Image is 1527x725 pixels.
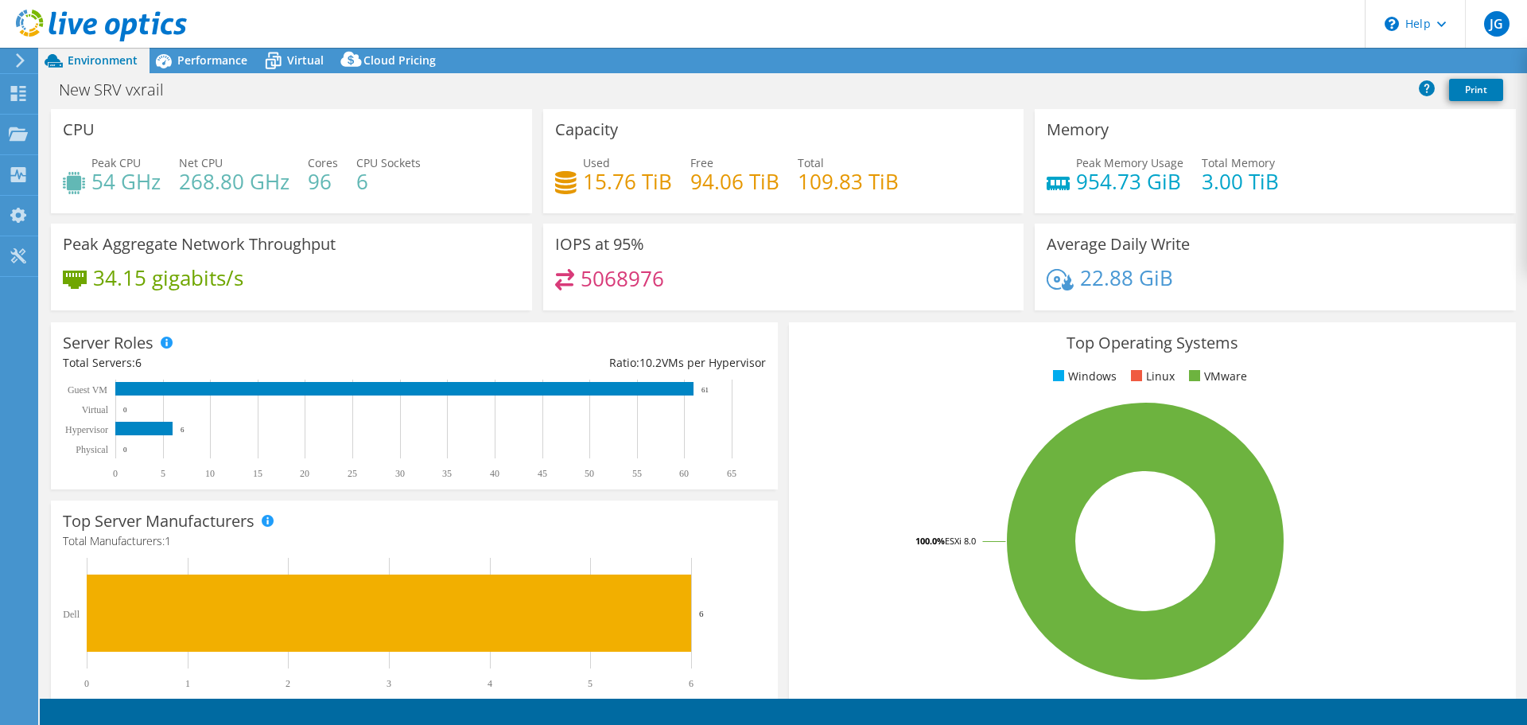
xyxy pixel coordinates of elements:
[179,173,289,190] h4: 268.80 GHz
[63,532,766,550] h4: Total Manufacturers:
[91,155,141,170] span: Peak CPU
[679,468,689,479] text: 60
[63,513,254,530] h3: Top Server Manufacturers
[699,609,704,618] text: 6
[1076,155,1183,170] span: Peak Memory Usage
[165,533,171,548] span: 1
[253,468,262,479] text: 15
[1080,269,1173,286] h4: 22.88 GiB
[414,354,766,372] div: Ratio: VMs per Hypervisor
[798,173,899,190] h4: 109.83 TiB
[179,155,223,170] span: Net CPU
[945,535,976,547] tspan: ESXi 8.0
[52,81,188,99] h1: New SRV vxrail
[76,444,108,455] text: Physical
[639,355,662,370] span: 10.2
[91,173,161,190] h4: 54 GHz
[488,678,492,689] text: 4
[395,468,405,479] text: 30
[63,121,95,138] h3: CPU
[63,236,336,253] h3: Peak Aggregate Network Throughput
[1127,368,1175,385] li: Linux
[689,678,694,689] text: 6
[205,468,215,479] text: 10
[181,426,185,434] text: 6
[581,270,664,287] h4: 5068976
[287,53,324,68] span: Virtual
[1202,173,1279,190] h4: 3.00 TiB
[63,334,153,352] h3: Server Roles
[585,468,594,479] text: 50
[387,678,391,689] text: 3
[583,173,672,190] h4: 15.76 TiB
[63,354,414,372] div: Total Servers:
[286,678,290,689] text: 2
[798,155,824,170] span: Total
[555,236,644,253] h3: IOPS at 95%
[65,424,108,435] text: Hypervisor
[308,155,338,170] span: Cores
[701,386,709,394] text: 61
[68,384,107,396] text: Guest VM
[123,406,127,414] text: 0
[300,468,309,479] text: 20
[185,678,190,689] text: 1
[442,468,452,479] text: 35
[84,678,89,689] text: 0
[1047,121,1109,138] h3: Memory
[1449,79,1503,101] a: Print
[348,468,357,479] text: 25
[82,404,109,415] text: Virtual
[308,173,338,190] h4: 96
[1202,155,1275,170] span: Total Memory
[1047,236,1190,253] h3: Average Daily Write
[583,155,610,170] span: Used
[1076,173,1183,190] h4: 954.73 GiB
[356,173,421,190] h4: 6
[1484,11,1510,37] span: JG
[632,468,642,479] text: 55
[1049,368,1117,385] li: Windows
[63,609,80,620] text: Dell
[538,468,547,479] text: 45
[555,121,618,138] h3: Capacity
[135,355,142,370] span: 6
[690,155,713,170] span: Free
[915,535,945,547] tspan: 100.0%
[356,155,421,170] span: CPU Sockets
[490,468,499,479] text: 40
[1385,17,1399,31] svg: \n
[123,446,127,454] text: 0
[727,468,736,479] text: 65
[588,678,593,689] text: 5
[363,53,436,68] span: Cloud Pricing
[93,269,243,286] h4: 34.15 gigabits/s
[690,173,779,190] h4: 94.06 TiB
[113,468,118,479] text: 0
[1185,368,1247,385] li: VMware
[801,334,1504,352] h3: Top Operating Systems
[68,53,138,68] span: Environment
[161,468,165,479] text: 5
[177,53,247,68] span: Performance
